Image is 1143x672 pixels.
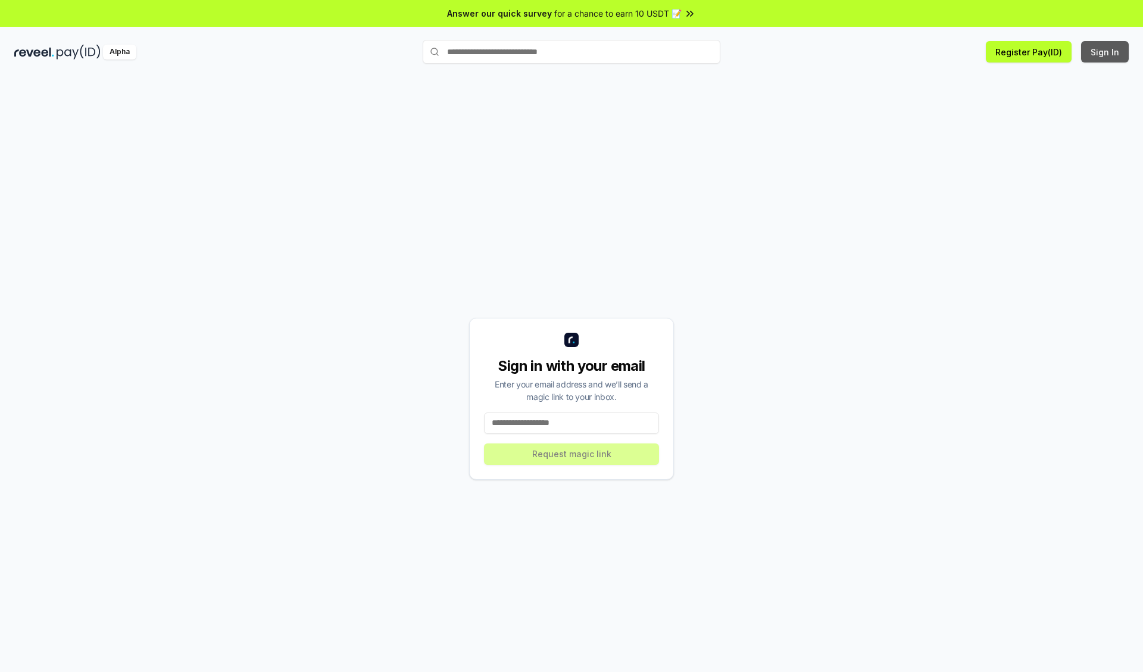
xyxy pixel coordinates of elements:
[484,357,659,376] div: Sign in with your email
[554,7,682,20] span: for a chance to earn 10 USDT 📝
[986,41,1072,62] button: Register Pay(ID)
[1081,41,1129,62] button: Sign In
[447,7,552,20] span: Answer our quick survey
[14,45,54,60] img: reveel_dark
[564,333,579,347] img: logo_small
[103,45,136,60] div: Alpha
[57,45,101,60] img: pay_id
[484,378,659,403] div: Enter your email address and we’ll send a magic link to your inbox.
